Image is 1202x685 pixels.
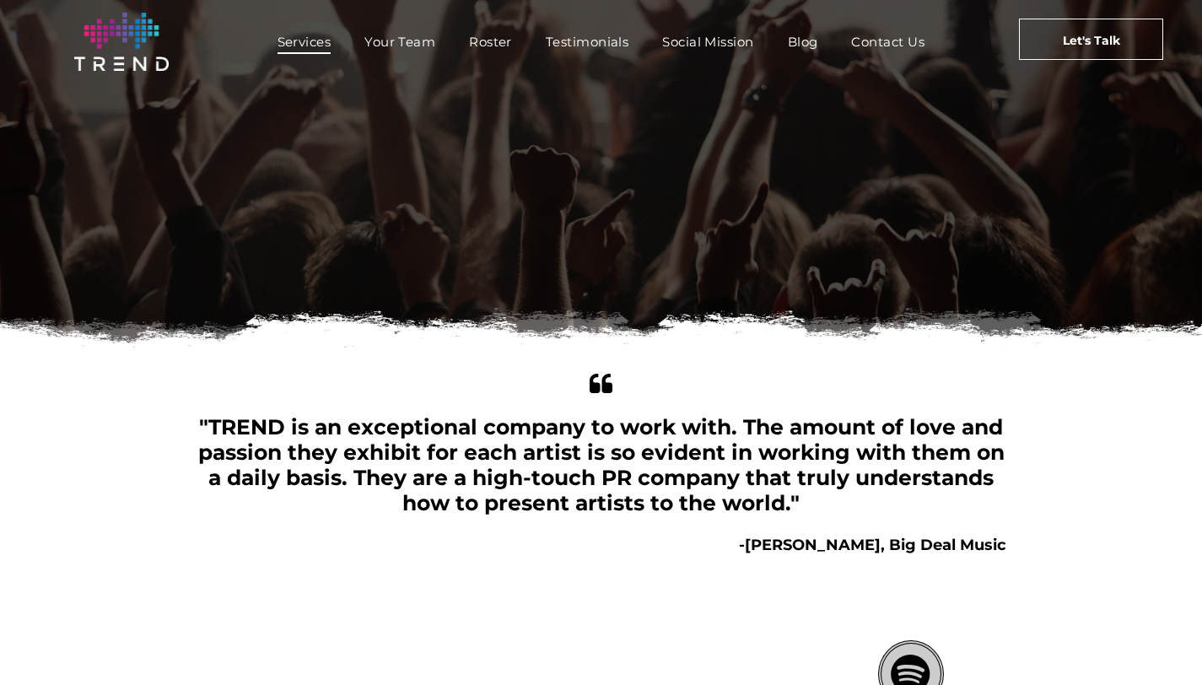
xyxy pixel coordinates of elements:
img: logo [74,13,169,71]
a: Services [261,30,348,54]
a: Testimonials [529,30,645,54]
a: Let's Talk [1019,19,1163,60]
a: Blog [771,30,835,54]
span: Let's Talk [1063,19,1120,62]
a: Roster [452,30,529,54]
b: -[PERSON_NAME], Big Deal Music [739,536,1006,554]
span: "TREND is an exceptional company to work with. The amount of love and passion they exhibit for ea... [198,414,1005,515]
a: Your Team [348,30,452,54]
a: Contact Us [834,30,941,54]
a: Social Mission [645,30,770,54]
